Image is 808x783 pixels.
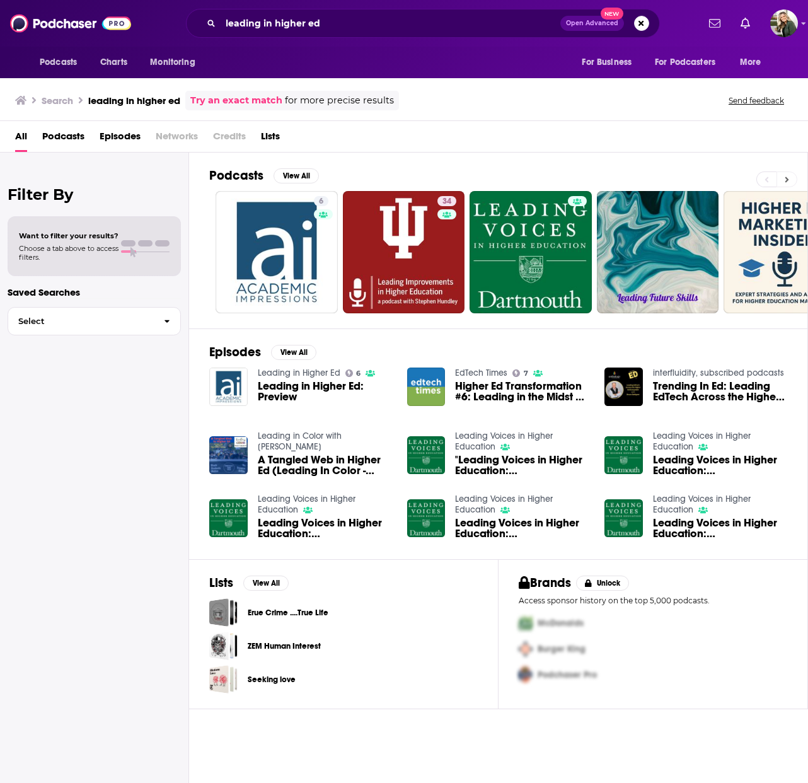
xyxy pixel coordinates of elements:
button: Send feedback [725,95,788,106]
img: Leading Voices in Higher Education: Jeff Selingo [604,499,643,538]
img: Podchaser - Follow, Share and Rate Podcasts [10,11,131,35]
a: Seeking love [248,673,296,687]
span: Open Advanced [566,20,618,26]
button: open menu [647,50,734,74]
a: 34 [437,196,456,206]
a: Leading Voices in Higher Education [455,494,553,515]
a: Episodes [100,126,141,152]
a: Podcasts [42,126,84,152]
img: Trending In Ed: Leading EdTech Across the Higher Ed Ecosystem with Bruce Dahlgren [604,368,643,406]
button: open menu [731,50,777,74]
a: 6 [345,369,361,377]
a: Leading in Higher Ed: Preview [258,381,392,402]
img: "Leading Voices in Higher Education: Freeman Hrabowski" [407,436,446,475]
button: open menu [31,50,93,74]
img: Leading Voices in Higher Education: David Helfand Lecture [407,499,446,538]
span: Want to filter your results? [19,231,118,240]
span: For Podcasters [655,54,715,71]
img: Leading Voices in Higher Education: Richard DeMillo [209,499,248,538]
a: Leading Voices in Higher Education [653,431,751,452]
h2: Lists [209,575,233,591]
p: Access sponsor history on the top 5,000 podcasts. [519,596,787,605]
a: 7 [512,369,528,377]
span: Select [8,317,154,325]
span: 6 [319,195,323,208]
a: Leading Voices in Higher Education: Richard DeMillo [258,518,392,539]
h2: Episodes [209,344,261,360]
span: for more precise results [285,93,394,108]
a: ZEM Human Interest [209,632,238,660]
button: View All [271,345,316,360]
a: EpisodesView All [209,344,316,360]
a: Show notifications dropdown [736,13,755,34]
a: EdTech Times [455,368,507,378]
a: "Leading Voices in Higher Education: Freeman Hrabowski" [455,455,589,476]
span: 7 [524,371,528,376]
span: Leading Voices in Higher Education: [PERSON_NAME] Lecture [653,455,787,476]
span: Seeking love [209,665,238,693]
a: Charts [92,50,135,74]
span: Monitoring [150,54,195,71]
a: All [15,126,27,152]
img: A Tangled Web in Higher Ed (Leading In Color - Season 3, Episode 33) [209,436,248,475]
a: Leading Voices in Higher Education [653,494,751,515]
div: Search podcasts, credits, & more... [186,9,660,38]
a: Leading Voices in Higher Education: Jonathan Cole Lecture [653,455,787,476]
img: First Pro Logo [514,610,538,636]
img: Third Pro Logo [514,662,538,688]
span: 6 [356,371,361,376]
a: 6 [216,191,338,313]
a: interfluidity, subscribed podcasts [653,368,784,378]
p: Saved Searches [8,286,181,298]
h3: leading in higher ed [88,95,180,107]
a: 6 [314,196,328,206]
span: More [740,54,761,71]
a: Erue Crime ....True Life [209,598,238,627]
img: Second Pro Logo [514,636,538,662]
a: Leading Voices in Higher Education: David Helfand Lecture [455,518,589,539]
a: Lists [261,126,280,152]
a: Erue Crime ....True Life [248,606,328,620]
span: McDonalds [538,618,584,629]
button: Select [8,307,181,335]
span: Podcasts [40,54,77,71]
h2: Podcasts [209,168,263,183]
span: Burger King [538,644,586,654]
h2: Filter By [8,185,181,204]
span: Podchaser Pro [538,670,597,680]
img: Higher Ed Transformation #6: Leading in the Midst of Higher Ed Disruption [407,368,446,406]
img: User Profile [770,9,798,37]
span: "Leading Voices in Higher Education: [PERSON_NAME]" [455,455,589,476]
button: Open AdvancedNew [560,16,624,31]
a: Leading Voices in Higher Education: Jonathan Cole Lecture [604,436,643,475]
span: Leading Voices in Higher Education: [PERSON_NAME] Lecture [455,518,589,539]
span: For Business [582,54,632,71]
a: Try an exact match [190,93,282,108]
h2: Brands [519,575,571,591]
a: A Tangled Web in Higher Ed (Leading In Color - Season 3, Episode 33) [258,455,392,476]
a: ListsView All [209,575,289,591]
button: Show profile menu [770,9,798,37]
span: Charts [100,54,127,71]
a: Leading Voices in Higher Education [258,494,355,515]
a: 34 [343,191,465,313]
a: PodcastsView All [209,168,319,183]
a: Leading in Higher Ed: Preview [209,368,248,406]
h3: Search [42,95,73,107]
a: Show notifications dropdown [704,13,725,34]
span: Logged in as julepmarketing [770,9,798,37]
button: open menu [141,50,211,74]
input: Search podcasts, credits, & more... [221,13,560,33]
button: open menu [573,50,647,74]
